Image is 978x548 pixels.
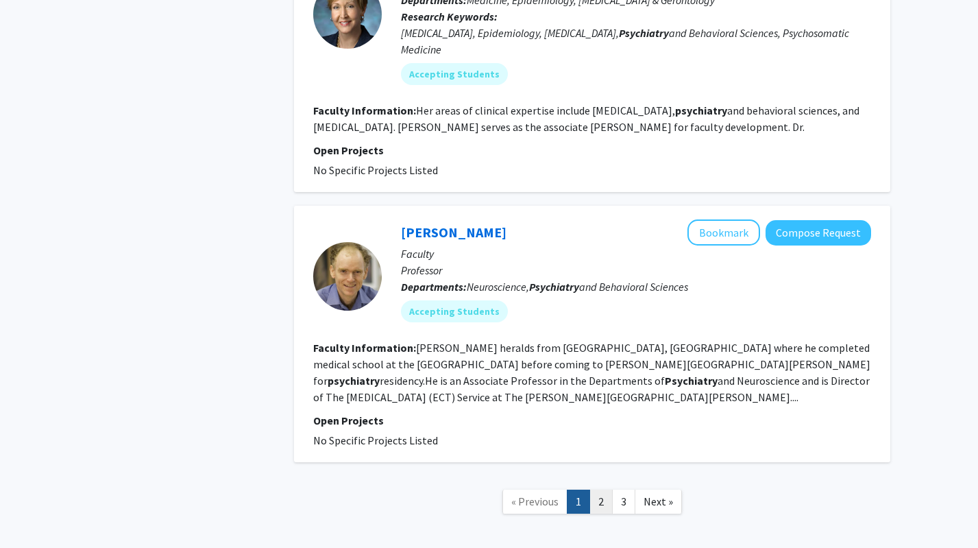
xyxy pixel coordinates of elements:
[675,104,727,117] b: psychiatry
[401,10,498,23] b: Research Keywords:
[10,486,58,538] iframe: Chat
[313,412,871,429] p: Open Projects
[766,220,871,246] button: Compose Request to Irving Reti
[567,490,590,514] a: 1
[687,219,760,246] button: Add Irving Reti to Bookmarks
[619,26,669,40] b: Psychiatry
[529,280,579,294] b: Psychiatry
[665,374,718,388] b: Psychiatry
[313,341,416,355] b: Faculty Information:
[502,490,567,514] a: Previous Page
[313,142,871,158] p: Open Projects
[589,490,613,514] a: 2
[612,490,635,514] a: 3
[328,374,380,388] b: psychiatry
[294,476,890,532] nav: Page navigation
[401,280,467,294] b: Departments:
[401,246,871,262] p: Faculty
[467,280,688,294] span: Neuroscience, and Behavioral Sciences
[313,433,438,447] span: No Specific Projects Listed
[644,495,673,508] span: Next »
[401,25,871,58] div: [MEDICAL_DATA], Epidemiology, [MEDICAL_DATA], and Behavioral Sciences, Psychosomatic Medicine
[401,63,508,85] mat-chip: Accepting Students
[401,224,506,241] a: [PERSON_NAME]
[511,495,559,508] span: « Previous
[313,104,416,117] b: Faculty Information:
[313,104,859,134] fg-read-more: Her areas of clinical expertise include [MEDICAL_DATA], and behavioral sciences, and [MEDICAL_DAT...
[635,490,682,514] a: Next
[313,341,870,404] fg-read-more: [PERSON_NAME] heralds from [GEOGRAPHIC_DATA], [GEOGRAPHIC_DATA] where he completed medical school...
[401,262,871,278] p: Professor
[313,163,438,177] span: No Specific Projects Listed
[401,300,508,322] mat-chip: Accepting Students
